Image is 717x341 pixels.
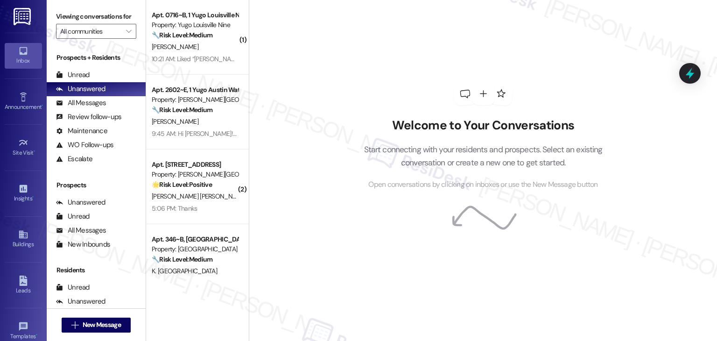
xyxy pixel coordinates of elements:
[42,102,43,109] span: •
[152,31,212,39] strong: 🔧 Risk Level: Medium
[56,70,90,80] div: Unread
[152,160,238,170] div: Apt. [STREET_ADDRESS]
[62,318,131,333] button: New Message
[14,8,33,25] img: ResiDesk Logo
[56,240,110,249] div: New Inbounds
[152,192,246,200] span: [PERSON_NAME] [PERSON_NAME]
[56,154,92,164] div: Escalate
[47,265,146,275] div: Residents
[56,98,106,108] div: All Messages
[32,194,34,200] span: •
[56,297,105,306] div: Unanswered
[5,227,42,252] a: Buildings
[152,180,212,189] strong: 🌟 Risk Level: Positive
[152,43,198,51] span: [PERSON_NAME]
[47,53,146,63] div: Prospects + Residents
[5,181,42,206] a: Insights •
[126,28,131,35] i: 
[152,117,198,126] span: [PERSON_NAME]
[56,140,113,150] div: WO Follow-ups
[152,255,212,263] strong: 🔧 Risk Level: Medium
[56,126,107,136] div: Maintenance
[5,135,42,160] a: Site Visit •
[152,10,238,20] div: Apt. 0716~B, 1 Yugo Louisville Nine
[56,84,105,94] div: Unanswered
[152,267,217,275] span: K. [GEOGRAPHIC_DATA]
[47,180,146,190] div: Prospects
[60,24,121,39] input: All communities
[152,106,212,114] strong: 🔧 Risk Level: Medium
[350,118,617,133] h2: Welcome to Your Conversations
[368,179,597,191] span: Open conversations by clicking on inboxes or use the New Message button
[56,112,121,122] div: Review follow-ups
[152,204,197,213] div: 5:06 PM: Thanks
[34,148,35,155] span: •
[56,198,105,207] div: Unanswered
[152,85,238,95] div: Apt. 2602~E, 1 Yugo Austin Waterloo
[56,226,106,235] div: All Messages
[152,234,238,244] div: Apt. 346~B, [GEOGRAPHIC_DATA]
[5,43,42,68] a: Inbox
[56,9,136,24] label: Viewing conversations for
[152,244,238,254] div: Property: [GEOGRAPHIC_DATA]
[152,170,238,179] div: Property: [PERSON_NAME][GEOGRAPHIC_DATA]
[5,273,42,298] a: Leads
[56,212,90,221] div: Unread
[152,95,238,105] div: Property: [PERSON_NAME][GEOGRAPHIC_DATA]
[350,143,617,170] p: Start connecting with your residents and prospects. Select an existing conversation or create a n...
[56,283,90,292] div: Unread
[152,20,238,30] div: Property: Yugo Louisville Nine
